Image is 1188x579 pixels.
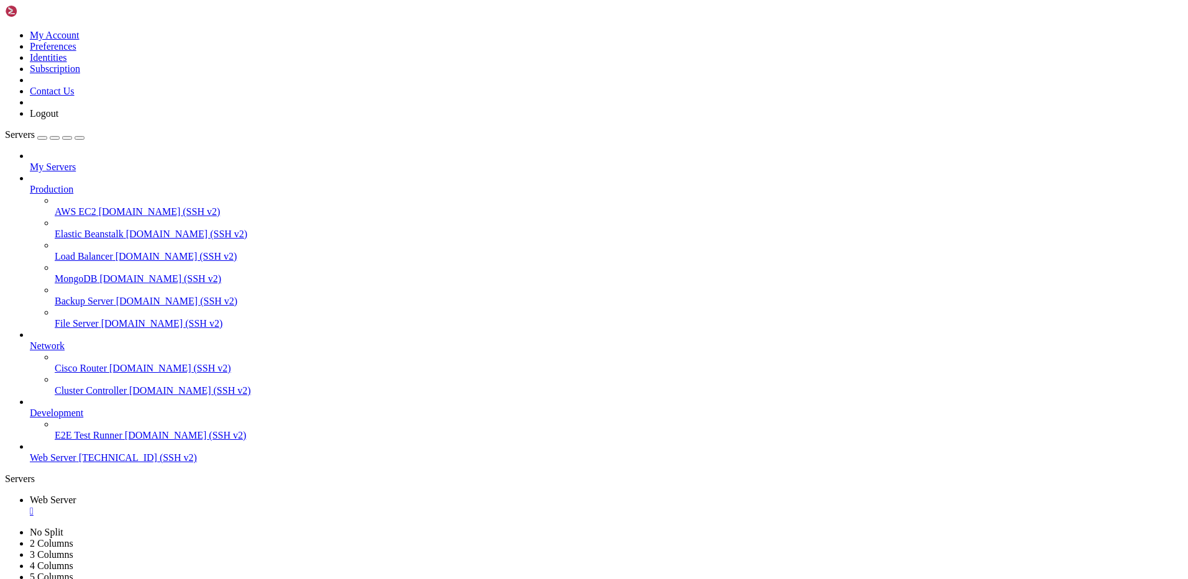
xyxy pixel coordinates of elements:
[30,18,50,29] span: mail
[30,495,76,505] span: Web Server
[55,273,1183,285] a: MongoDB [DOMAIN_NAME] (SSH v2)
[55,352,1183,374] li: Cisco Router [DOMAIN_NAME] (SSH v2)
[25,18,30,29] span: @
[30,408,83,418] span: Development
[55,430,1183,441] a: E2E Test Runner [DOMAIN_NAME] (SSH v2)
[55,430,122,440] span: E2E Test Runner
[126,229,248,239] span: [DOMAIN_NAME] (SSH v2)
[55,206,96,217] span: AWS EC2
[30,30,80,40] a: My Account
[30,184,1183,195] a: Production
[30,408,1183,419] a: Development
[30,441,1183,463] li: Web Server [TECHNICAL_ID] (SSH v2)
[50,18,55,29] span: ~
[5,18,25,29] span: root
[55,318,99,329] span: File Server
[30,452,76,463] span: Web Server
[30,329,1183,396] li: Network
[55,195,1183,217] li: AWS EC2 [DOMAIN_NAME] (SSH v2)
[55,385,127,396] span: Cluster Controller
[30,108,58,119] a: Logout
[30,86,75,96] a: Contact Us
[99,273,221,284] span: [DOMAIN_NAME] (SSH v2)
[30,52,67,63] a: Identities
[99,206,221,217] span: [DOMAIN_NAME] (SSH v2)
[30,452,1183,463] a: Web Server [TECHNICAL_ID] (SSH v2)
[78,17,83,30] div: (14, 1)
[30,162,76,172] span: My Servers
[55,229,1183,240] a: Elastic Beanstalk [DOMAIN_NAME] (SSH v2)
[101,318,223,329] span: [DOMAIN_NAME] (SSH v2)
[55,217,1183,240] li: Elastic Beanstalk [DOMAIN_NAME] (SSH v2)
[30,150,1183,173] li: My Servers
[116,251,237,262] span: [DOMAIN_NAME] (SSH v2)
[55,374,1183,396] li: Cluster Controller [DOMAIN_NAME] (SSH v2)
[55,206,1183,217] a: AWS EC2 [DOMAIN_NAME] (SSH v2)
[55,229,124,239] span: Elastic Beanstalk
[55,419,1183,441] li: E2E Test Runner [DOMAIN_NAME] (SSH v2)
[116,296,238,306] span: [DOMAIN_NAME] (SSH v2)
[30,63,80,74] a: Subscription
[55,273,97,284] span: MongoDB
[30,184,73,194] span: Production
[30,549,73,560] a: 3 Columns
[30,506,1183,517] a: 
[5,473,1183,485] div: Servers
[55,251,113,262] span: Load Balancer
[109,363,231,373] span: [DOMAIN_NAME] (SSH v2)
[125,430,247,440] span: [DOMAIN_NAME] (SSH v2)
[55,307,1183,329] li: File Server [DOMAIN_NAME] (SSH v2)
[30,41,76,52] a: Preferences
[129,385,251,396] span: [DOMAIN_NAME] (SSH v2)
[55,318,1183,329] a: File Server [DOMAIN_NAME] (SSH v2)
[30,495,1183,517] a: Web Server
[30,527,63,537] a: No Split
[5,129,85,140] a: Servers
[55,296,1183,307] a: Backup Server [DOMAIN_NAME] (SSH v2)
[79,452,197,463] span: [TECHNICAL_ID] (SSH v2)
[55,18,60,29] span: #
[30,162,1183,173] a: My Servers
[30,173,1183,329] li: Production
[55,363,1183,374] a: Cisco Router [DOMAIN_NAME] (SSH v2)
[30,340,1183,352] a: Network
[55,240,1183,262] li: Load Balancer [DOMAIN_NAME] (SSH v2)
[55,262,1183,285] li: MongoDB [DOMAIN_NAME] (SSH v2)
[55,251,1183,262] a: Load Balancer [DOMAIN_NAME] (SSH v2)
[55,285,1183,307] li: Backup Server [DOMAIN_NAME] (SSH v2)
[30,538,73,549] a: 2 Columns
[5,5,76,17] img: Shellngn
[5,5,1026,17] x-row: Last login: [DATE] from [TECHNICAL_ID]
[5,129,35,140] span: Servers
[30,560,73,571] a: 4 Columns
[30,396,1183,441] li: Development
[55,363,107,373] span: Cisco Router
[55,296,114,306] span: Backup Server
[30,340,65,351] span: Network
[55,385,1183,396] a: Cluster Controller [DOMAIN_NAME] (SSH v2)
